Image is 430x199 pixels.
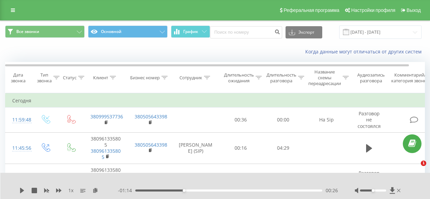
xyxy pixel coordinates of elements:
[135,113,167,120] a: 380505643398
[390,72,430,84] div: Комментарий/категория звонка
[172,132,220,164] td: [PERSON_NAME] (SIP)
[286,26,322,38] button: Экспорт
[130,75,160,81] div: Бизнес номер
[421,161,426,166] span: 1
[135,142,167,148] a: 380505643398
[283,7,339,13] span: Реферальная программа
[5,72,31,84] div: Дата звонка
[5,26,85,38] button: Все звонки
[16,29,39,34] span: Все звонки
[183,189,186,192] div: Accessibility label
[179,75,202,81] div: Сотрудник
[220,164,262,195] td: 00:31
[305,107,349,133] td: На Sip
[84,164,128,195] td: 380961335805
[355,72,388,84] div: Аудиозапись разговора
[407,161,423,177] iframe: Intercom live chat
[171,26,210,38] button: График
[37,72,52,84] div: Тип звонка
[407,7,421,13] span: Выход
[351,7,395,13] span: Настройки профиля
[224,72,254,84] div: Длительность ожидания
[262,132,305,164] td: 04:29
[358,110,381,129] span: Разговор не состоялся
[326,187,338,194] span: 00:26
[308,69,341,86] div: Название схемы переадресации
[266,72,296,84] div: Длительность разговора
[84,132,128,164] td: 380961335805
[305,164,349,195] td: На Sip
[220,107,262,133] td: 00:36
[183,29,198,34] span: График
[12,113,26,127] div: 11:59:48
[68,187,73,194] span: 1 x
[262,164,305,195] td: 00:00
[220,132,262,164] td: 00:16
[210,26,282,38] input: Поиск по номеру
[91,148,121,160] a: 380961335805
[262,107,305,133] td: 00:00
[63,75,76,81] div: Статус
[93,75,108,81] div: Клиент
[372,189,375,192] div: Accessibility label
[12,142,26,155] div: 11:45:56
[305,48,425,55] a: Когда данные могут отличаться от других систем
[88,26,168,38] button: Основной
[358,170,381,188] span: Разговор не состоялся
[90,113,123,120] a: 380999537736
[118,187,135,194] span: - 01:14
